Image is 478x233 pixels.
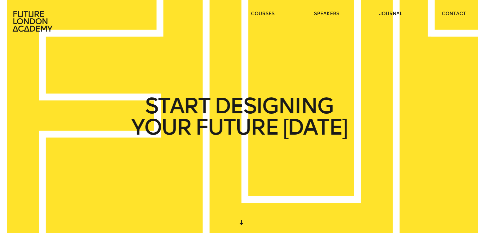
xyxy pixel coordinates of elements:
[214,95,333,117] span: DESIGNING
[195,117,278,138] span: FUTURE
[282,117,347,138] span: [DATE]
[131,117,191,138] span: YOUR
[442,11,466,17] a: contact
[379,11,402,17] a: journal
[314,11,339,17] a: speakers
[251,11,275,17] a: courses
[145,95,210,117] span: START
